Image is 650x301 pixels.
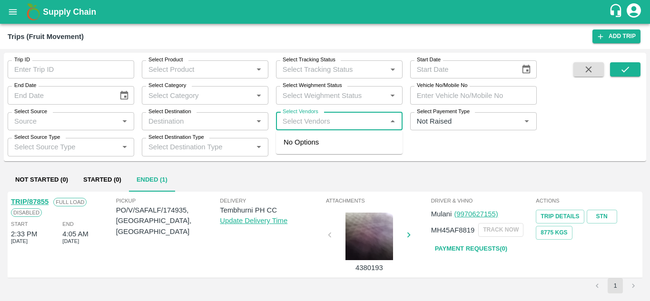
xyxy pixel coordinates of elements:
span: End [62,220,74,228]
input: Select Source Type [10,141,116,153]
button: Started (0) [76,169,129,192]
div: account of current user [625,2,642,22]
input: Select Product [145,63,250,76]
label: Vehicle No/Mobile No [417,82,467,89]
button: Open [386,63,399,76]
button: Open [386,89,399,102]
button: Open [118,141,131,153]
label: Select Vendors [283,108,318,116]
a: Trip Details [536,210,584,223]
input: Enter Vehicle No/Mobile No [410,86,537,104]
span: Actions [536,196,639,205]
label: Select Product [148,56,183,64]
button: open drawer [2,1,24,23]
button: Open [118,115,131,127]
p: MH45AF8819 [431,225,475,235]
button: Open [253,89,265,102]
button: Ended (1) [129,169,175,192]
label: Select Category [148,82,186,89]
button: page 1 [608,278,623,293]
button: Open [253,141,265,153]
button: Open [521,115,533,127]
span: [DATE] [11,237,28,245]
span: Driver & VHNo [431,196,534,205]
span: Delivery [220,196,324,205]
div: 4:05 AM [62,229,88,239]
input: Select Tracking Status [279,63,372,76]
button: Close [386,115,399,127]
label: Select Weighment Status [283,82,342,89]
label: Trip ID [14,56,30,64]
input: Select Vendors [279,115,384,127]
p: Tembhurni PH CC [220,205,324,215]
button: Choose date [115,87,133,105]
div: 2:33 PM [11,229,37,239]
a: STN [587,210,617,223]
input: Enter Trip ID [8,60,134,78]
button: Not Started (0) [8,169,76,192]
label: Start Date [417,56,441,64]
a: TRIP/87855 [11,198,49,205]
button: Open [253,63,265,76]
label: Select Source Type [14,134,60,141]
p: PO/V/SAFALF/174935, [GEOGRAPHIC_DATA], [GEOGRAPHIC_DATA] [116,205,220,237]
input: Select Destination Type [145,141,250,153]
label: Select Payement Type [417,108,470,116]
input: Start Date [410,60,514,78]
button: 8775 Kgs [536,226,572,240]
span: Pickup [116,196,220,205]
input: Select Payement Type [413,115,506,127]
input: Select Category [145,89,250,101]
span: No Options [284,138,319,146]
span: [DATE] [62,237,79,245]
span: Attachments [326,196,429,205]
a: Add Trip [592,29,640,43]
label: Select Destination Type [148,134,204,141]
label: Select Source [14,108,47,116]
label: Select Tracking Status [283,56,335,64]
label: End Date [14,82,36,89]
div: customer-support [609,3,625,20]
span: Mulani [431,210,452,218]
nav: pagination navigation [588,278,642,293]
button: Choose date [517,60,535,78]
div: Trips (Fruit Movement) [8,30,84,43]
input: End Date [8,86,111,104]
label: Select Destination [148,108,191,116]
a: Update Delivery Time [220,217,287,224]
span: Start [11,220,28,228]
input: Destination [145,115,250,127]
a: Payment Requests(0) [431,241,511,257]
p: 4380193 [334,262,405,273]
b: Supply Chain [43,7,96,17]
input: Select Weighment Status [279,89,372,101]
img: logo [24,2,43,21]
span: Disabled [11,208,42,217]
button: Open [253,115,265,127]
a: Supply Chain [43,5,609,19]
input: Source [10,115,116,127]
span: Full Load [53,198,87,206]
a: (9970627155) [454,210,498,218]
